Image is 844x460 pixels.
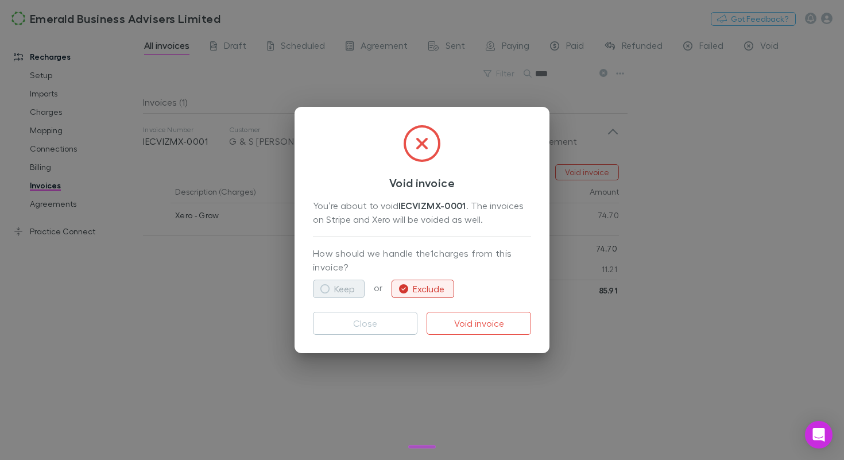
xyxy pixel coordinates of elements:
[365,282,392,293] span: or
[805,421,833,449] div: Open Intercom Messenger
[313,199,531,227] div: You’re about to void . The invoices on Stripe and Xero will be voided as well.
[313,176,531,190] h3: Void invoice
[313,246,531,275] p: How should we handle the 1 charges from this invoice?
[313,280,365,298] button: Keep
[398,200,466,211] strong: IECVIZMX-0001
[427,312,531,335] button: Void invoice
[392,280,454,298] button: Exclude
[313,312,417,335] button: Close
